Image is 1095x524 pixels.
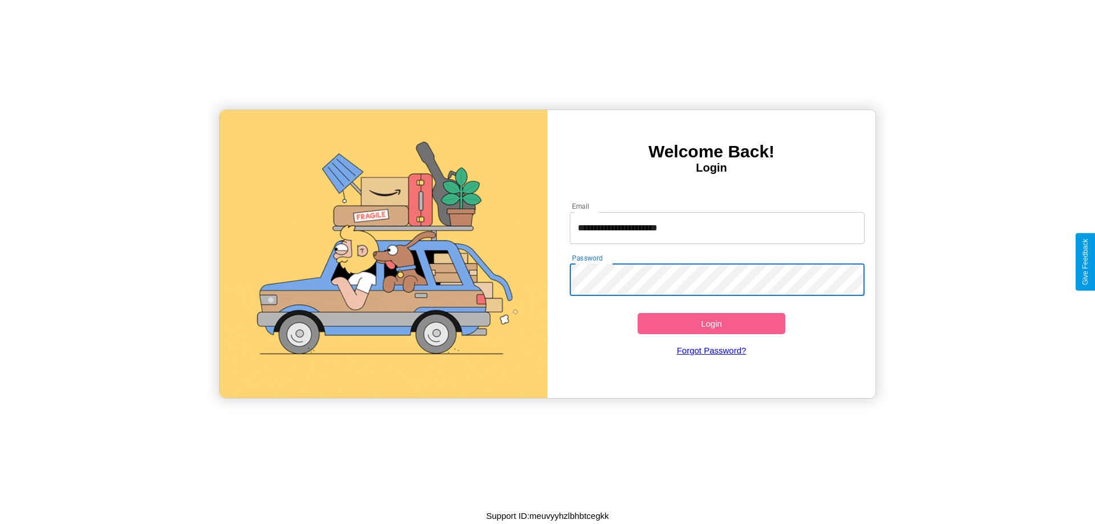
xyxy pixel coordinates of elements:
[547,142,875,161] h3: Welcome Back!
[486,508,609,523] p: Support ID: meuvyyhzlbhbtcegkk
[220,110,547,398] img: gif
[1081,239,1089,285] div: Give Feedback
[638,313,785,334] button: Login
[572,253,602,263] label: Password
[564,334,859,367] a: Forgot Password?
[572,201,590,211] label: Email
[547,161,875,174] h4: Login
